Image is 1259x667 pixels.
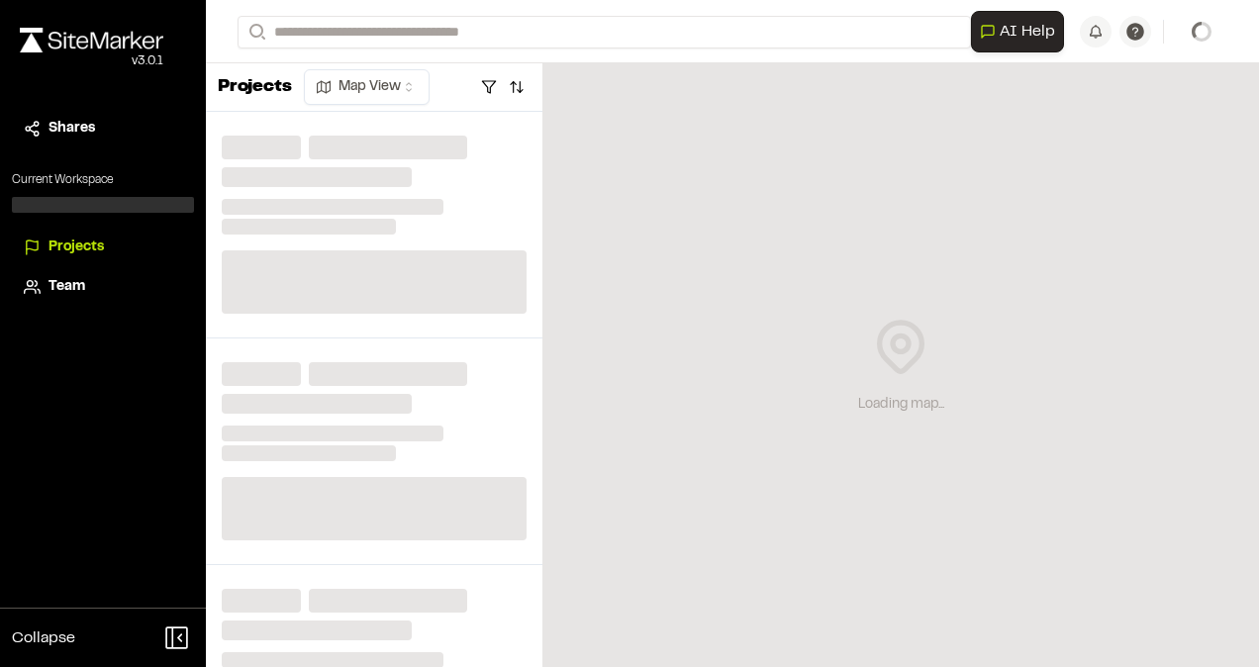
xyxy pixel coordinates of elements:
[48,276,85,298] span: Team
[858,394,944,416] div: Loading map...
[1000,20,1055,44] span: AI Help
[24,118,182,140] a: Shares
[48,118,95,140] span: Shares
[971,11,1064,52] button: Open AI Assistant
[971,11,1072,52] div: Open AI Assistant
[12,171,194,189] p: Current Workspace
[218,74,292,101] p: Projects
[24,276,182,298] a: Team
[20,52,163,70] div: Oh geez...please don't...
[24,237,182,258] a: Projects
[12,626,75,650] span: Collapse
[238,16,273,48] button: Search
[20,28,163,52] img: rebrand.png
[48,237,104,258] span: Projects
